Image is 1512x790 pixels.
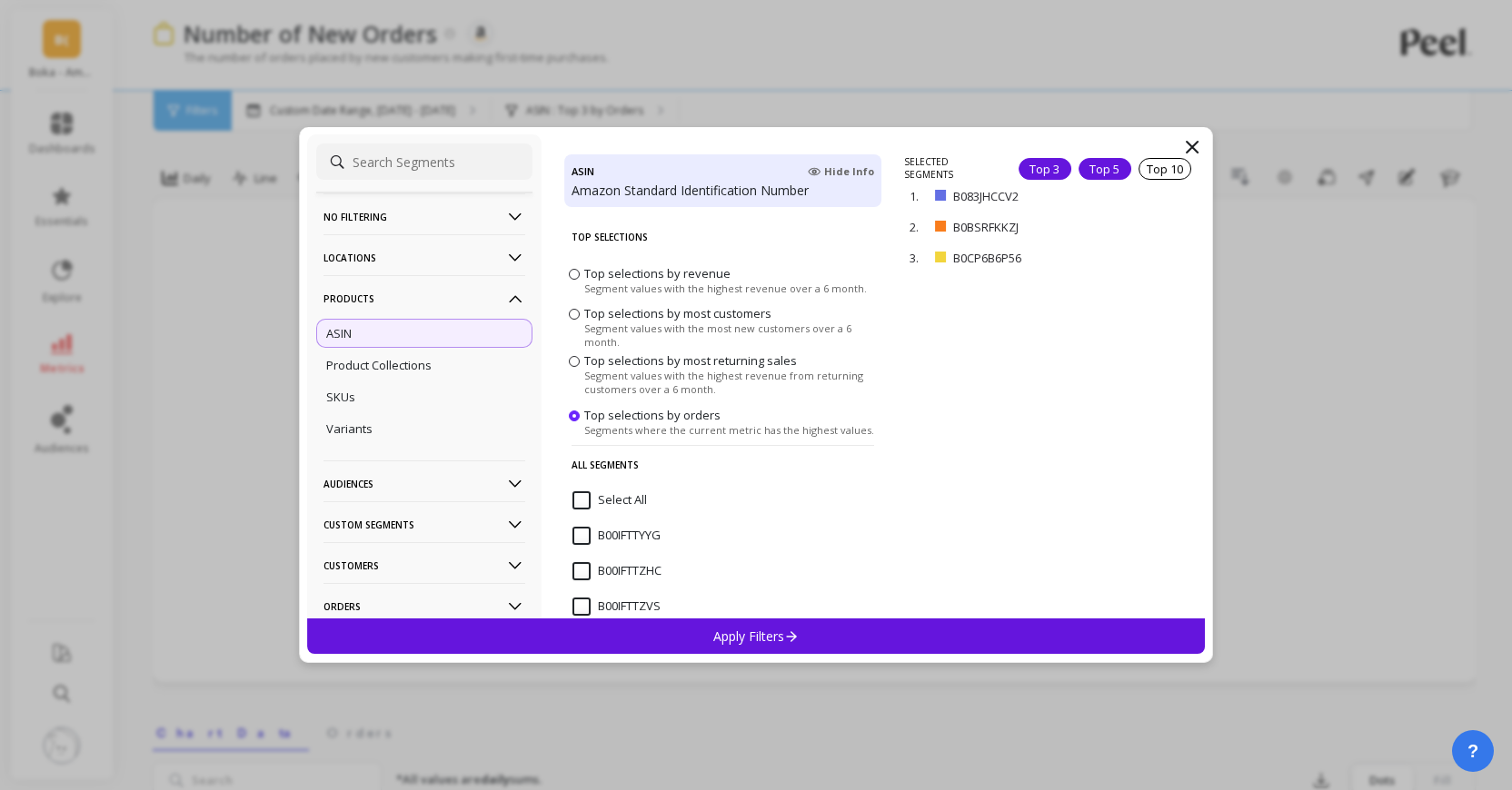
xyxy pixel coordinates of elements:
span: Segment values with the highest revenue from returning customers over a 6 month. [584,369,877,396]
p: All Segments [572,445,874,484]
p: Variants [326,420,373,437]
p: Amazon Standard Identification Number [572,182,874,200]
p: 3. [910,250,928,266]
p: Orders [323,583,525,629]
p: 2. [910,219,928,235]
span: Top selections by most returning sales [584,352,797,369]
p: Locations [323,234,525,281]
p: B0BSRFKKZJ [953,219,1106,235]
button: ? [1452,730,1494,772]
p: Customers [323,542,525,588]
span: Segments where the current metric has the highest values. [584,423,874,437]
div: Top 3 [1019,158,1071,180]
span: Top selections by orders [584,407,721,423]
div: Top 5 [1079,158,1131,180]
p: Product Collections [326,357,432,373]
span: B00IFTTZHC [572,562,661,580]
input: Search Segments [316,143,532,180]
span: B00IFTTZVS [572,597,661,616]
p: No filtering [323,193,525,240]
span: Top selections by most customers [584,305,771,321]
span: B00IFTTYYG [572,527,661,545]
p: B0CP6B6P56 [953,250,1107,266]
span: ? [1467,738,1478,764]
p: SKUs [326,389,355,405]
span: Segment values with the highest revenue over a 6 month. [584,281,867,295]
p: Custom Segments [323,501,525,548]
p: ASIN [326,325,352,341]
span: Top selections by revenue [584,265,731,281]
div: Top 10 [1139,158,1191,180]
p: 1. [910,188,928,204]
p: Audiences [323,460,525,507]
span: Hide Info [808,164,874,179]
span: Select All [572,491,647,509]
h4: ASIN [572,162,594,182]
p: SELECTED SEGMENTS [904,155,996,181]
p: Apply Filters [713,627,800,645]
p: Top Selections [572,218,874,256]
p: B083JHCCV2 [953,188,1106,204]
span: Segment values with the most new customers over a 6 month. [584,321,877,349]
p: Products [323,275,525,321]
